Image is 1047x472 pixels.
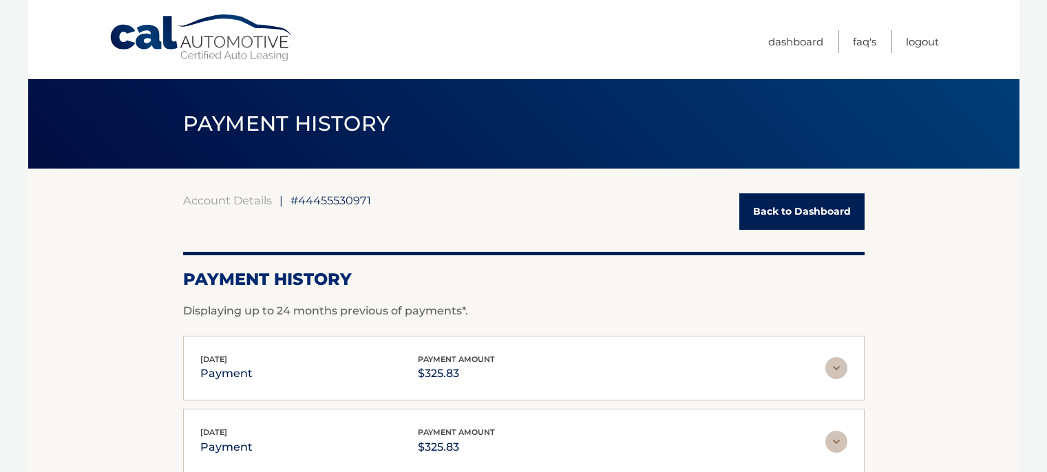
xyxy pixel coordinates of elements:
[290,193,371,207] span: #44455530971
[418,438,495,457] p: $325.83
[739,193,865,230] a: Back to Dashboard
[183,303,865,319] p: Displaying up to 24 months previous of payments*.
[768,30,823,53] a: Dashboard
[183,269,865,290] h2: Payment History
[418,427,495,437] span: payment amount
[200,354,227,364] span: [DATE]
[906,30,939,53] a: Logout
[200,427,227,437] span: [DATE]
[279,193,283,207] span: |
[183,193,272,207] a: Account Details
[200,364,253,383] p: payment
[825,431,847,453] img: accordion-rest.svg
[183,111,390,136] span: PAYMENT HISTORY
[418,354,495,364] span: payment amount
[853,30,876,53] a: FAQ's
[200,438,253,457] p: payment
[418,364,495,383] p: $325.83
[825,357,847,379] img: accordion-rest.svg
[109,14,295,63] a: Cal Automotive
